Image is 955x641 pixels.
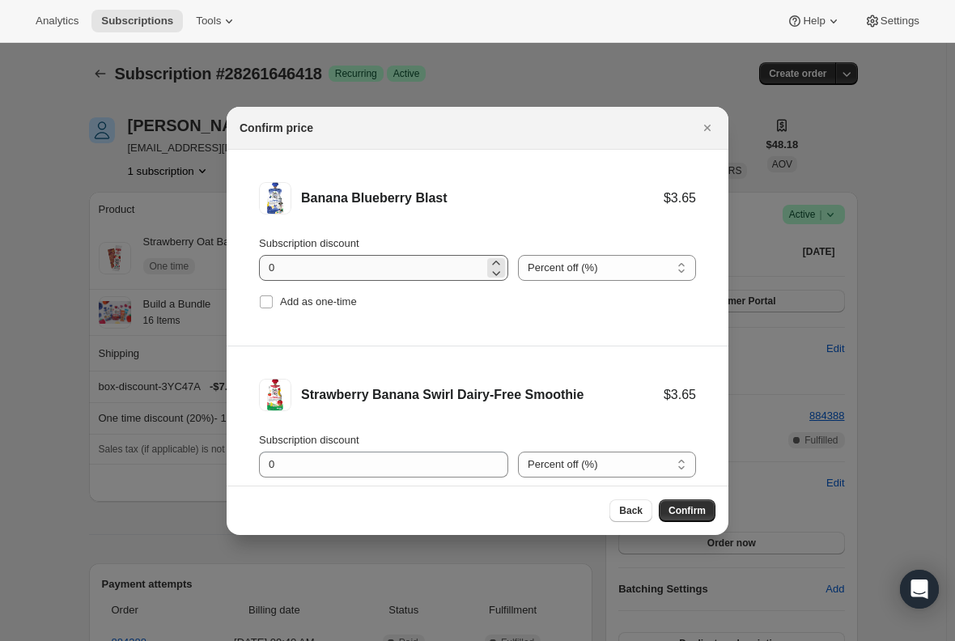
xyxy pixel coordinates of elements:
span: Back [619,504,643,517]
span: Tools [196,15,221,28]
button: Analytics [26,10,88,32]
span: Analytics [36,15,79,28]
img: Banana Blueberry Blast [259,182,291,214]
span: Settings [881,15,919,28]
h2: Confirm price [240,120,313,136]
span: Add as one-time [280,295,357,308]
div: Strawberry Banana Swirl Dairy-Free Smoothie [301,387,664,403]
span: Confirm [668,504,706,517]
button: Confirm [659,499,715,522]
span: Subscriptions [101,15,173,28]
button: Close [696,117,719,139]
span: Subscription discount [259,434,359,446]
button: Help [777,10,851,32]
button: Tools [186,10,247,32]
div: $3.65 [664,387,696,403]
div: $3.65 [664,190,696,206]
button: Subscriptions [91,10,183,32]
div: Banana Blueberry Blast [301,190,664,206]
span: Help [803,15,825,28]
div: Open Intercom Messenger [900,570,939,609]
img: Strawberry Banana Swirl Dairy-Free Smoothie [259,379,291,411]
button: Back [609,499,652,522]
button: Settings [855,10,929,32]
span: Subscription discount [259,237,359,249]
